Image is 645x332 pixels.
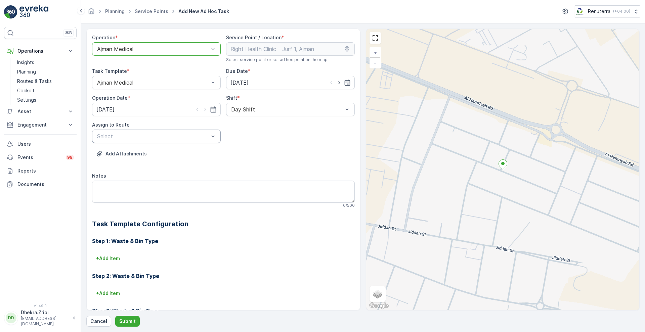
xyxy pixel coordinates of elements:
p: ⌘B [65,30,72,36]
p: Dhekra.Zribi [21,309,69,316]
p: Users [17,141,74,147]
p: [EMAIL_ADDRESS][DOMAIN_NAME] [21,316,69,327]
p: Reports [17,168,74,174]
a: Planning [105,8,125,14]
h2: Task Template Configuration [92,219,355,229]
button: Renuterra(+04:00) [575,5,640,17]
button: Submit [115,316,140,327]
a: Open this area in Google Maps (opens a new window) [368,301,390,310]
label: Due Date [226,68,248,74]
p: ( +04:00 ) [613,9,630,14]
img: Google [368,301,390,310]
p: Add Attachments [105,150,147,157]
label: Operation [92,35,115,40]
img: logo [4,5,17,19]
span: + [374,50,377,55]
label: Task Template [92,68,127,74]
p: Asset [17,108,63,115]
div: DD [6,313,16,323]
span: − [374,60,377,65]
p: Insights [17,59,34,66]
a: Cockpit [14,86,77,95]
button: Upload File [92,148,151,159]
h3: Step 1: Waste & Bin Type [92,237,355,245]
p: 0 / 500 [343,203,355,208]
a: Settings [14,95,77,105]
p: Settings [17,97,36,103]
p: Engagement [17,122,63,128]
input: dd/mm/yyyy [92,103,221,116]
p: Operations [17,48,63,54]
input: Right Health Clinic – Jurf 1, Ajman [226,42,355,56]
span: v 1.49.0 [4,304,77,308]
a: Service Points [135,8,168,14]
a: Zoom In [370,48,380,58]
button: Operations [4,44,77,58]
p: Documents [17,181,74,188]
a: Reports [4,164,77,178]
p: 99 [67,155,73,160]
button: +Add Item [92,288,124,299]
a: Planning [14,67,77,77]
p: Select [97,132,209,140]
p: Submit [119,318,136,325]
label: Service Point / Location [226,35,282,40]
input: dd/mm/yyyy [226,76,355,89]
a: Documents [4,178,77,191]
a: Layers [370,287,385,301]
img: Screenshot_2024-07-26_at_13.33.01.png [575,8,585,15]
label: Notes [92,173,106,179]
a: Insights [14,58,77,67]
span: Add New Ad Hoc Task [177,8,230,15]
button: Cancel [86,316,111,327]
p: Routes & Tasks [17,78,52,85]
h3: Step 2: Waste & Bin Type [92,272,355,280]
a: View Fullscreen [370,33,380,43]
a: Zoom Out [370,58,380,68]
p: + Add Item [96,290,120,297]
a: Homepage [88,10,95,16]
h3: Step 3: Waste & Bin Type [92,307,355,315]
p: Cancel [90,318,107,325]
a: Events99 [4,151,77,164]
span: Select service point or set ad hoc point on the map. [226,57,329,62]
button: DDDhekra.Zribi[EMAIL_ADDRESS][DOMAIN_NAME] [4,309,77,327]
p: Cockpit [17,87,35,94]
label: Shift [226,95,237,101]
label: Operation Date [92,95,128,101]
img: logo_light-DOdMpM7g.png [19,5,48,19]
p: Planning [17,68,36,75]
a: Routes & Tasks [14,77,77,86]
label: Assign to Route [92,122,130,128]
p: Renuterra [588,8,610,15]
a: Users [4,137,77,151]
p: + Add Item [96,255,120,262]
button: Asset [4,105,77,118]
p: Events [17,154,62,161]
button: Engagement [4,118,77,132]
button: +Add Item [92,253,124,264]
